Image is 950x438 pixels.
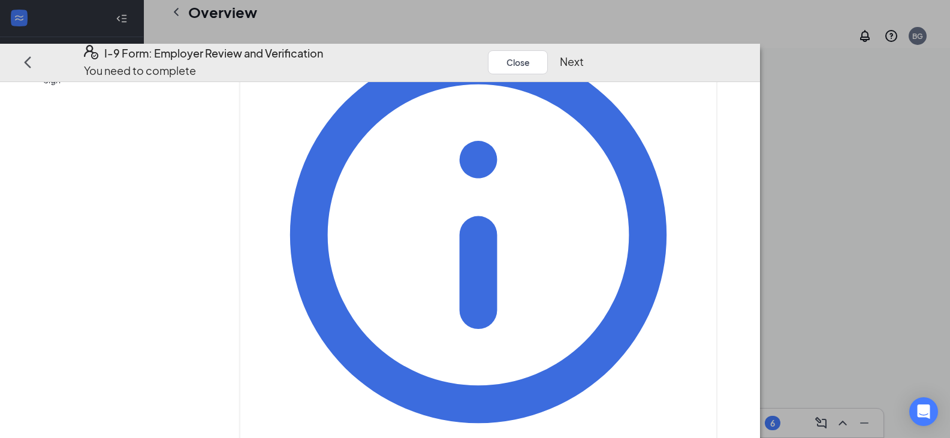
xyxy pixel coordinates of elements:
button: Close [488,50,548,74]
h4: I-9 Form: Employer Review and Verification [104,45,323,62]
button: Next [560,53,584,70]
svg: FormI9EVerifyIcon [84,45,98,59]
p: You need to complete [84,62,323,79]
div: Open Intercom Messenger [909,397,938,426]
